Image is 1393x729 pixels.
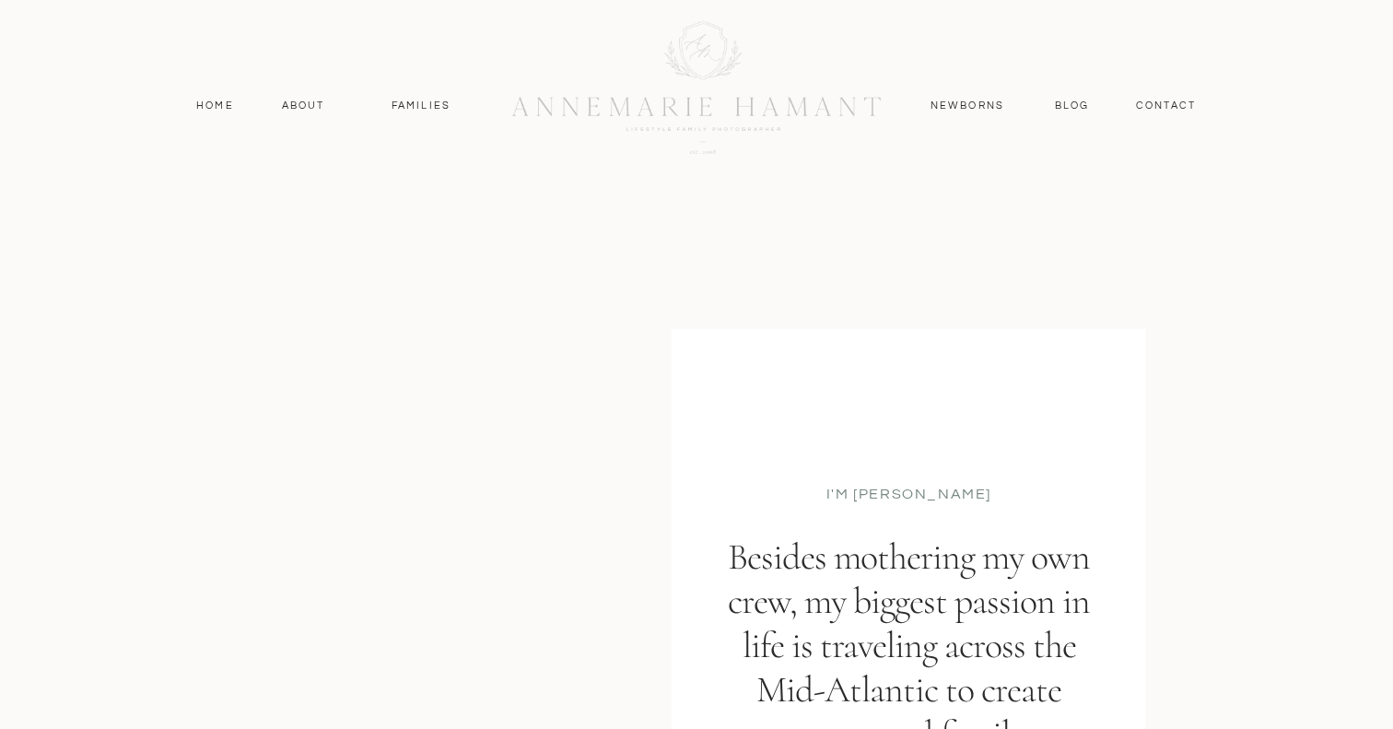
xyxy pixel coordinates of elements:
a: contact [1126,98,1206,114]
a: Newborns [923,98,1012,114]
a: Blog [1050,98,1094,114]
p: I'M [PERSON_NAME] [825,484,992,502]
a: Families [380,98,462,114]
a: Home [188,98,242,114]
a: About [276,98,330,114]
